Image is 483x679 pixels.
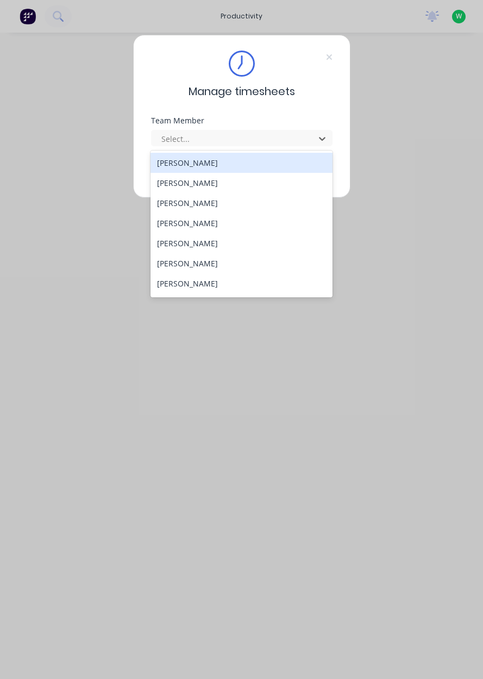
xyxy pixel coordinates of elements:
[189,83,295,99] span: Manage timesheets
[150,253,333,273] div: [PERSON_NAME]
[150,294,333,314] div: [PERSON_NAME]
[151,117,333,124] div: Team Member
[150,153,333,173] div: [PERSON_NAME]
[150,193,333,213] div: [PERSON_NAME]
[150,213,333,233] div: [PERSON_NAME]
[150,273,333,294] div: [PERSON_NAME]
[150,173,333,193] div: [PERSON_NAME]
[150,233,333,253] div: [PERSON_NAME]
